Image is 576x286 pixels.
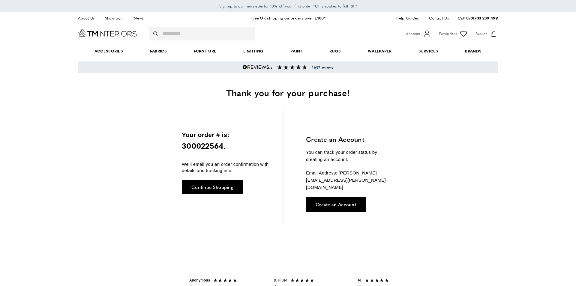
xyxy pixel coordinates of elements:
div: Anonymous [189,278,210,283]
p: Your order # is: . [182,130,270,152]
a: Lighting [230,42,277,60]
button: Search [153,27,159,40]
div: D. Fluer [274,278,287,283]
span: reviews [312,65,333,70]
div: 5 Stars [213,278,239,284]
span: Accessories [81,42,136,60]
span: Account [406,31,420,37]
a: Wallpaper [354,42,405,60]
p: Call Us [458,15,498,21]
p: We'll email you an order confirmation with details and tracking info. [182,161,270,174]
div: N. [358,278,362,283]
a: Showroom [100,14,128,22]
h3: Create an Account [306,135,394,144]
a: Help Guides [391,14,423,22]
span: Continue Shopping [191,185,233,189]
a: Favourites [439,29,468,38]
strong: 1657 [312,64,320,70]
a: Paint [277,42,316,60]
span: Thank you for your purchase! [226,86,350,99]
a: Go to Home page [78,29,137,37]
div: 5 Stars [290,278,316,284]
a: About Us [78,14,99,22]
span: Create an Account [316,202,356,207]
a: Brands [452,42,495,60]
a: Create an Account [306,197,366,212]
a: Contact Us [424,14,449,22]
span: 300022564 [182,140,223,152]
img: Reviews.io 5 stars [242,65,272,70]
p: Email Address: [PERSON_NAME][EMAIL_ADDRESS][PERSON_NAME][DOMAIN_NAME] [306,169,394,191]
a: Continue Shopping [182,180,243,194]
a: Rugs [316,42,354,60]
a: Fabrics [136,42,180,60]
a: Sign up to our newsletter [219,3,264,9]
a: Services [405,42,452,60]
span: for 10% off your first order *Only applies to full RRP [219,3,357,9]
img: Reviews section [277,65,307,70]
span: Favourites [439,31,457,37]
div: 5 Stars [364,278,391,284]
a: Furniture [180,42,230,60]
a: 01733 230 499 [470,15,498,21]
p: You can track your order status by creating an account. [306,149,394,163]
a: Free UK shipping on orders over £100* [250,15,325,21]
button: Customer Account [406,29,431,38]
a: News [129,14,148,22]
